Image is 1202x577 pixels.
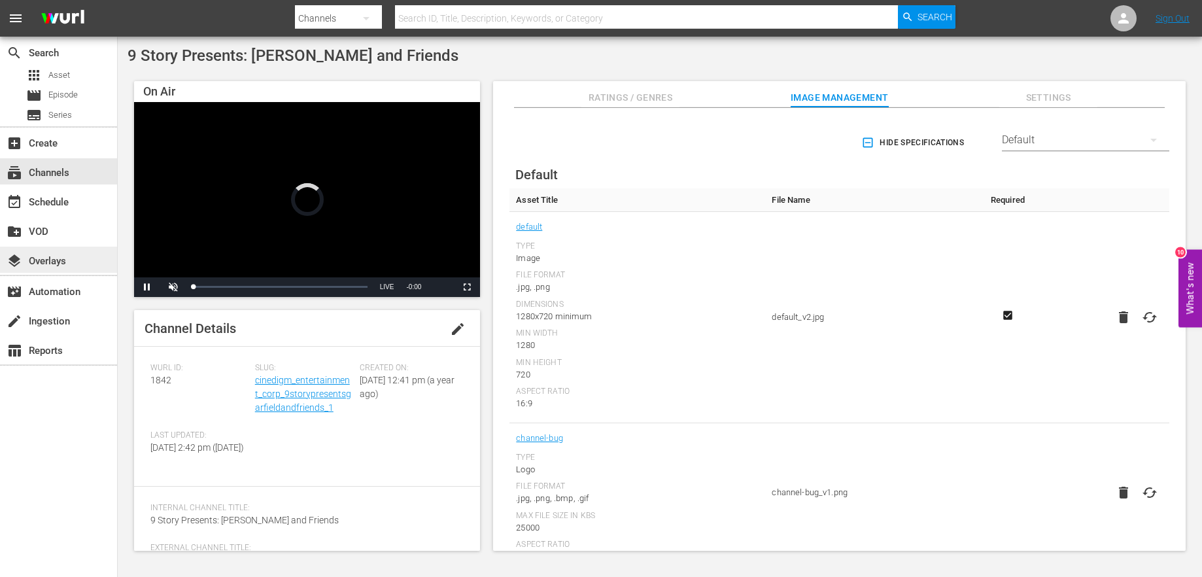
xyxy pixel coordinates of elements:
[516,328,759,339] div: Min Width
[516,492,759,505] div: .jpg, .png, .bmp, .gif
[1002,122,1169,158] div: Default
[374,277,400,297] button: Seek to live, currently behind live
[7,165,22,181] span: Channels
[454,277,480,297] button: Fullscreen
[864,136,964,150] span: Hide Specifications
[516,387,759,397] div: Aspect Ratio
[26,88,42,103] span: Episode
[160,277,186,297] button: Unmute
[409,283,421,290] span: 0:00
[428,277,454,297] button: Picture-in-Picture
[516,368,759,381] div: 720
[8,10,24,26] span: menu
[255,363,353,374] span: Slug:
[1178,250,1202,328] button: Open Feedback Widget
[516,252,759,265] div: Image
[516,300,759,310] div: Dimensions
[765,212,980,423] td: default_v2.jpg
[150,430,249,441] span: Last Updated:
[7,135,22,151] span: Create
[7,45,22,61] span: Search
[150,442,244,453] span: [DATE] 2:42 pm ([DATE])
[516,281,759,294] div: .jpg, .png
[134,102,480,297] div: Video Player
[7,343,22,358] span: Reports
[516,453,759,463] div: Type
[516,540,759,550] div: Aspect Ratio
[516,219,542,236] a: default
[360,363,458,374] span: Created On:
[7,194,22,210] span: Schedule
[150,543,457,553] span: External Channel Title:
[1175,247,1186,258] div: 10
[7,284,22,300] span: Automation
[150,515,339,525] span: 9 Story Presents: [PERSON_NAME] and Friends
[765,188,980,212] th: File Name
[509,188,765,212] th: Asset Title
[516,397,759,410] div: 16:9
[859,124,969,161] button: Hide Specifications
[1000,309,1016,321] svg: Required
[26,67,42,83] span: Asset
[193,286,368,288] div: Progress Bar
[150,503,457,514] span: Internal Channel Title:
[516,310,759,323] div: 1280x720 minimum
[898,5,955,29] button: Search
[981,188,1035,212] th: Required
[581,90,679,106] span: Ratings / Genres
[450,321,466,337] span: edit
[7,253,22,269] span: Overlays
[516,481,759,492] div: File Format
[516,430,563,447] a: channel-bug
[26,107,42,123] span: Series
[143,84,175,98] span: On Air
[150,375,171,385] span: 1842
[31,3,94,34] img: ans4CAIJ8jUAAAAAAAAAAAAAAAAAAAAAAAAgQb4GAAAAAAAAAAAAAAAAAAAAAAAAJMjXAAAAAAAAAAAAAAAAAAAAAAAAgAT5G...
[999,90,1097,106] span: Settings
[516,270,759,281] div: File Format
[515,167,558,183] span: Default
[516,241,759,252] div: Type
[516,521,759,534] div: 25000
[48,109,72,122] span: Series
[765,423,980,563] td: channel-bug_v1.png
[145,321,236,336] span: Channel Details
[380,283,394,290] span: LIVE
[134,277,160,297] button: Pause
[516,339,759,352] div: 1280
[48,69,70,82] span: Asset
[7,313,22,329] span: Ingestion
[360,375,455,399] span: [DATE] 12:41 pm (a year ago)
[255,375,351,413] a: cinedigm_entertainment_corp_9storypresentsgarfieldandfriends_1
[442,313,473,345] button: edit
[128,46,458,65] span: 9 Story Presents: [PERSON_NAME] and Friends
[516,511,759,521] div: Max File Size In Kbs
[7,224,22,239] span: VOD
[791,90,889,106] span: Image Management
[1156,13,1190,24] a: Sign Out
[407,283,409,290] span: -
[918,5,952,29] span: Search
[48,88,78,101] span: Episode
[516,358,759,368] div: Min Height
[516,463,759,476] div: Logo
[150,363,249,374] span: Wurl ID:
